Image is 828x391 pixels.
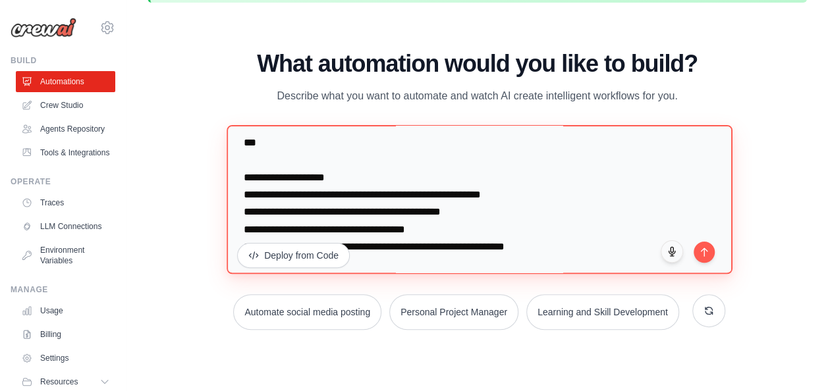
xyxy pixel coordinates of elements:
a: LLM Connections [16,216,115,237]
img: Logo [11,18,76,38]
a: Traces [16,192,115,213]
a: Billing [16,324,115,345]
div: Manage [11,284,115,295]
button: Personal Project Manager [389,294,518,330]
a: Environment Variables [16,240,115,271]
button: Automate social media posting [233,294,381,330]
div: Operate [11,176,115,187]
button: Deploy from Code [237,243,350,268]
a: Settings [16,348,115,369]
div: Build [11,55,115,66]
h1: What automation would you like to build? [229,51,725,77]
a: Agents Repository [16,118,115,140]
a: Automations [16,71,115,92]
span: Resources [40,377,78,387]
a: Usage [16,300,115,321]
p: Describe what you want to automate and watch AI create intelligent workflows for you. [256,88,698,105]
a: Tools & Integrations [16,142,115,163]
button: Learning and Skill Development [526,294,679,330]
a: Crew Studio [16,95,115,116]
